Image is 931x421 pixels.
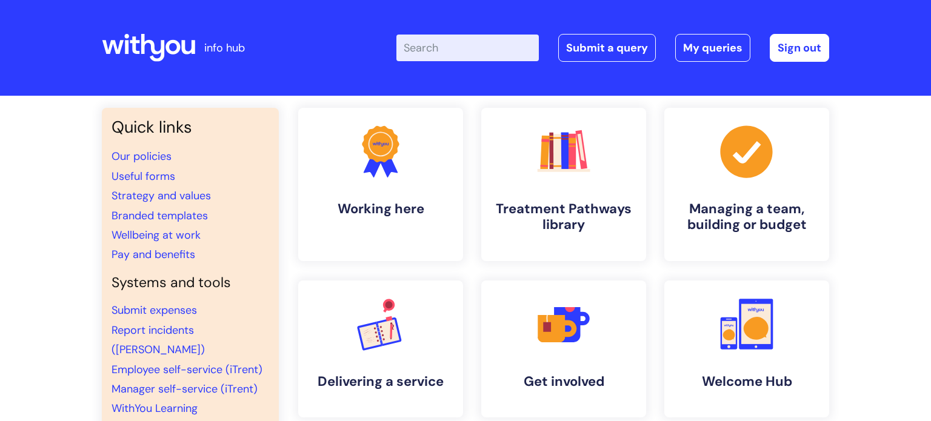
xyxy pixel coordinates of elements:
h4: Treatment Pathways library [491,201,636,233]
p: info hub [204,38,245,58]
a: My queries [675,34,750,62]
a: Our policies [112,149,172,164]
h4: Welcome Hub [674,374,819,390]
input: Search [396,35,539,61]
h4: Get involved [491,374,636,390]
div: | - [396,34,829,62]
h4: Working here [308,201,453,217]
h3: Quick links [112,118,269,137]
h4: Delivering a service [308,374,453,390]
a: Report incidents ([PERSON_NAME]) [112,323,205,357]
a: Strategy and values [112,188,211,203]
a: Treatment Pathways library [481,108,646,261]
a: Pay and benefits [112,247,195,262]
a: Managing a team, building or budget [664,108,829,261]
a: Delivering a service [298,280,463,417]
a: Manager self-service (iTrent) [112,382,258,396]
a: Submit expenses [112,303,197,317]
a: Working here [298,108,463,261]
a: Get involved [481,280,646,417]
a: Submit a query [558,34,656,62]
a: Useful forms [112,169,175,184]
a: Welcome Hub [664,280,829,417]
a: Employee self-service (iTrent) [112,362,262,377]
h4: Managing a team, building or budget [674,201,819,233]
a: WithYou Learning [112,401,198,416]
h4: Systems and tools [112,274,269,291]
a: Sign out [770,34,829,62]
a: Branded templates [112,208,208,223]
a: Wellbeing at work [112,228,201,242]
